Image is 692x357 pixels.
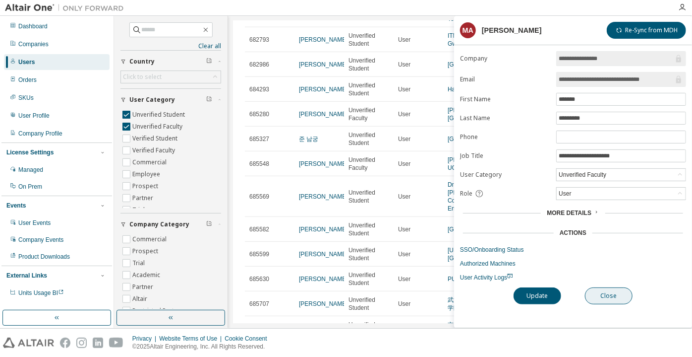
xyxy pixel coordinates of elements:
[18,94,34,102] div: SKUs
[514,287,561,304] button: Update
[132,180,160,192] label: Prospect
[299,300,348,307] a: [PERSON_NAME]
[18,76,37,84] div: Orders
[398,135,410,143] span: User
[76,338,87,348] img: instagram.svg
[132,121,184,133] label: Unverified Faculty
[249,275,269,283] span: 685630
[348,189,389,205] span: Unverified Student
[299,86,348,93] a: [PERSON_NAME]
[132,109,187,121] label: Unverified Student
[249,110,269,118] span: 685280
[398,193,410,201] span: User
[560,229,586,237] div: Actions
[348,296,389,312] span: Unverified Student
[249,61,269,69] span: 682986
[557,169,686,181] div: Unverified Faculty
[132,133,179,144] label: Verified Student
[460,260,686,268] a: Authorized Machines
[460,114,550,122] label: Last Name
[18,130,62,138] div: Company Profile
[348,32,389,48] span: Unverified Student
[132,144,177,156] label: Verified Faculty
[132,293,149,305] label: Altair
[398,250,410,258] span: User
[299,61,348,68] a: [PERSON_NAME]
[448,136,510,143] a: [GEOGRAPHIC_DATA]
[448,321,483,336] a: 京都美術工芸大学
[132,204,147,216] label: Trial
[120,51,221,72] button: Country
[299,251,348,258] a: [PERSON_NAME]
[348,271,389,287] span: Unverified Student
[299,276,348,283] a: [PERSON_NAME]
[348,156,389,172] span: Unverified Faculty
[132,343,273,351] p: © 2025 Altair Engineering, Inc. All Rights Reserved.
[120,214,221,235] button: Company Category
[60,338,70,348] img: facebook.svg
[448,156,497,171] a: [PERSON_NAME] UC
[348,81,389,97] span: Unverified Student
[460,95,550,103] label: First Name
[18,236,63,244] div: Company Events
[448,61,510,68] a: [GEOGRAPHIC_DATA]
[109,338,123,348] img: youtube.svg
[18,183,42,191] div: On Prem
[129,220,189,228] span: Company Category
[6,272,47,280] div: External Links
[249,300,269,308] span: 685707
[460,75,550,83] label: Email
[448,276,479,283] a: PUC_Minas
[348,57,389,72] span: Unverified Student
[18,22,48,30] div: Dashboard
[398,110,410,118] span: User
[607,22,686,39] button: Re-Sync from MDH
[132,335,159,343] div: Privacy
[482,26,542,34] div: [PERSON_NAME]
[460,22,476,38] div: MA
[348,106,389,122] span: Unverified Faculty
[249,160,269,168] span: 685548
[120,42,221,50] a: Clear all
[460,246,686,254] a: SSO/Onboarding Status
[249,36,269,44] span: 682793
[460,171,550,179] label: User Category
[299,36,348,43] a: [PERSON_NAME]
[123,73,162,81] div: Click to select
[18,219,51,227] div: User Events
[348,131,389,147] span: Unverified Student
[448,86,529,93] a: Harbin_Engineering_University
[398,85,410,93] span: User
[5,3,129,13] img: Altair One
[557,188,573,199] div: User
[547,210,591,216] span: More Details
[448,226,510,233] a: [GEOGRAPHIC_DATA]
[348,321,389,337] span: Unverified Faculty
[6,202,26,210] div: Events
[448,181,497,212] a: Dr. [PERSON_NAME] College of Engineering
[249,193,269,201] span: 685569
[206,96,212,104] span: Clear filter
[18,253,70,261] div: Product Downloads
[398,61,410,69] span: User
[348,246,389,262] span: Unverified Student
[18,58,35,66] div: Users
[93,338,103,348] img: linkedin.svg
[448,247,510,262] a: [US_STATE][GEOGRAPHIC_DATA]
[557,169,608,180] div: Unverified Faculty
[132,305,185,317] label: Restricted Partner
[398,225,410,233] span: User
[249,135,269,143] span: 685327
[398,275,410,283] span: User
[460,55,550,63] label: Company
[225,335,273,343] div: Cookie Consent
[557,188,686,200] div: User
[299,193,348,200] a: [PERSON_NAME]
[460,190,472,198] span: Role
[448,296,483,311] a: 武汉交通职业学院
[132,156,169,168] label: Commercial
[206,58,212,66] span: Clear filter
[448,107,510,122] a: [PERSON_NAME][GEOGRAPHIC_DATA]
[132,269,162,281] label: Academic
[132,192,155,204] label: Partner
